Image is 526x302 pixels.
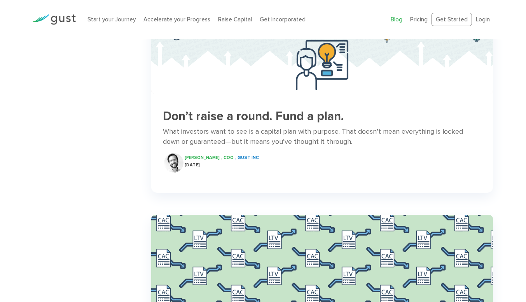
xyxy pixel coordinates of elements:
[32,14,76,25] img: Gust Logo
[391,16,402,23] a: Blog
[235,155,259,160] span: , Gust INC
[432,13,472,26] a: Get Started
[163,127,481,147] div: What investors want to see is a capital plan with purpose. That doesn’t mean everything is locked...
[163,110,481,123] h3: Don’t raise a round. Fund a plan.
[221,155,234,160] span: , COO
[185,162,200,168] span: [DATE]
[476,16,490,23] a: Login
[164,153,183,173] img: Ryan Nash
[260,16,306,23] a: Get Incorporated
[218,16,252,23] a: Raise Capital
[410,16,428,23] a: Pricing
[143,16,210,23] a: Accelerate your Progress
[87,16,136,23] a: Start your Journey
[185,155,220,160] span: [PERSON_NAME]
